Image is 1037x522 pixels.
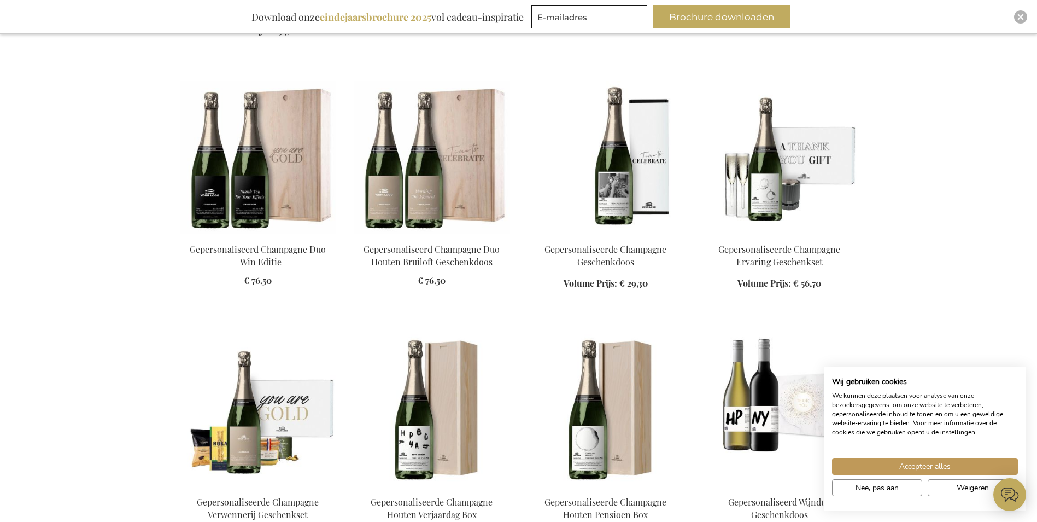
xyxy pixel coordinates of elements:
span: Volume Prijs: [564,277,617,289]
span: Nee, pas aan [856,482,899,494]
img: Gepersonaliseerd Champagne Duo Houten Bruiloft Geschenkdoos [354,81,510,234]
img: Gepersonaliseerde Champagne Geschenkdoos [528,81,684,234]
a: Gepersonaliseerde Champagne Houten Pensioen Box [528,483,684,493]
button: Pas cookie voorkeuren aan [832,479,922,496]
img: Gepersonaliseerde Champagne Houten Verjaardag Box [354,334,510,487]
img: Close [1017,14,1024,20]
a: Gepersonaliseerd Wijnduo Geschenkdoos [728,496,831,520]
a: Volume Prijs: € 29,30 [564,277,648,290]
span: Accepteer alles [899,461,951,472]
a: Personalised Wine Duo Gift Box [701,483,858,493]
a: Gepersonaliseerde Champagne Houten Verjaardag Box [354,483,510,493]
input: E-mailadres [531,5,647,28]
p: We kunnen deze plaatsen voor analyse van onze bezoekersgegevens, om onze website te verbeteren, g... [832,391,1018,437]
span: € 56,70 [793,277,821,289]
span: € 29,30 [619,277,648,289]
span: Volume Prijs: [737,277,791,289]
div: Download onze vol cadeau-inspiratie [247,5,529,28]
button: Alle cookies weigeren [928,479,1018,496]
a: Gepersonaliseerde Champagne Houten Pensioen Box [544,496,666,520]
a: Gepersonaliseerde Champagne Verwennerij Geschenkset [180,483,336,493]
button: Accepteer alle cookies [832,458,1018,475]
h2: Wij gebruiken cookies [832,377,1018,387]
div: Close [1014,10,1027,24]
a: Gepersonaliseerde Champagne Verwennerij Geschenkset [197,496,319,520]
span: € 76,50 [418,275,446,286]
a: Gepersonaliseerde Champagne Ervaring Geschenkset [701,230,858,240]
img: Personalised Wine Duo Gift Box [701,334,858,487]
a: Gepersonaliseerde Champagne Geschenkdoos [528,230,684,240]
a: Gepersonaliseerd Champagne Duo - Win Editie [180,230,336,240]
span: € 76,50 [244,275,272,286]
iframe: belco-activator-frame [993,478,1026,511]
b: eindejaarsbrochure 2025 [320,10,431,24]
a: Gepersonaliseerde Champagne Ervaring Geschenkset [718,243,840,268]
button: Brochure downloaden [653,5,790,28]
a: Gepersonaliseerd Champagne Duo Houten Bruiloft Geschenkdoos [354,230,510,240]
img: Gepersonaliseerd Champagne Duo - Win Editie [180,81,336,234]
img: Gepersonaliseerde Champagne Ervaring Geschenkset [701,81,858,234]
span: Weigeren [957,482,989,494]
a: Gepersonaliseerd Champagne Duo - Win Editie [190,243,326,268]
a: Gepersonaliseerde Champagne Houten Verjaardag Box [371,496,493,520]
img: Gepersonaliseerde Champagne Houten Pensioen Box [528,334,684,487]
a: Gepersonaliseerde Champagne Geschenkdoos [544,243,666,268]
form: marketing offers and promotions [531,5,651,32]
a: Gepersonaliseerd Champagne Duo Houten Bruiloft Geschenkdoos [364,243,500,268]
a: Volume Prijs: € 56,70 [737,277,821,290]
img: Gepersonaliseerde Champagne Verwennerij Geschenkset [180,334,336,487]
